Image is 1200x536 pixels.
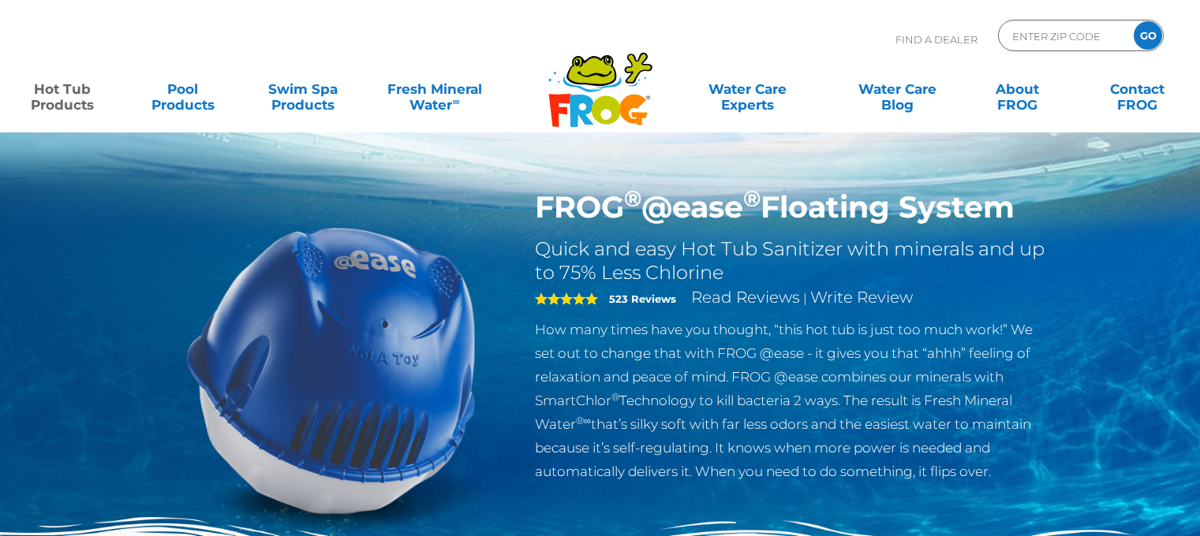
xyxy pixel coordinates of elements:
[535,318,1050,483] p: How many times have you thought, “this hot tub is just too much work!” We set out to change that ...
[1134,21,1162,50] input: GO
[535,292,598,305] span: 5
[576,415,591,426] sup: ®∞
[136,73,229,105] a: PoolProducts
[535,189,1050,225] h1: FROG @ease Floating System
[609,292,676,305] strong: 523 Reviews
[452,95,459,107] sup: ∞
[16,73,109,105] a: Hot TubProducts
[970,73,1064,105] a: AboutFROG
[803,291,807,306] span: |
[624,184,641,212] sup: ®
[691,288,800,307] a: Read Reviews
[540,32,661,128] img: Frog Products Logo
[895,20,978,59] p: Find A Dealer
[611,391,619,403] sup: ®
[535,237,1050,285] h2: Quick and easy Hot Tub Sanitizer with minerals and up to 75% Less Chlorine
[671,73,824,105] a: Water CareExperts
[850,73,944,105] a: Water CareBlog
[376,73,493,105] a: Fresh MineralWater∞
[256,73,350,105] a: Swim SpaProducts
[1091,73,1184,105] a: ContactFROG
[743,184,761,212] sup: ®
[810,288,913,307] a: Write Review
